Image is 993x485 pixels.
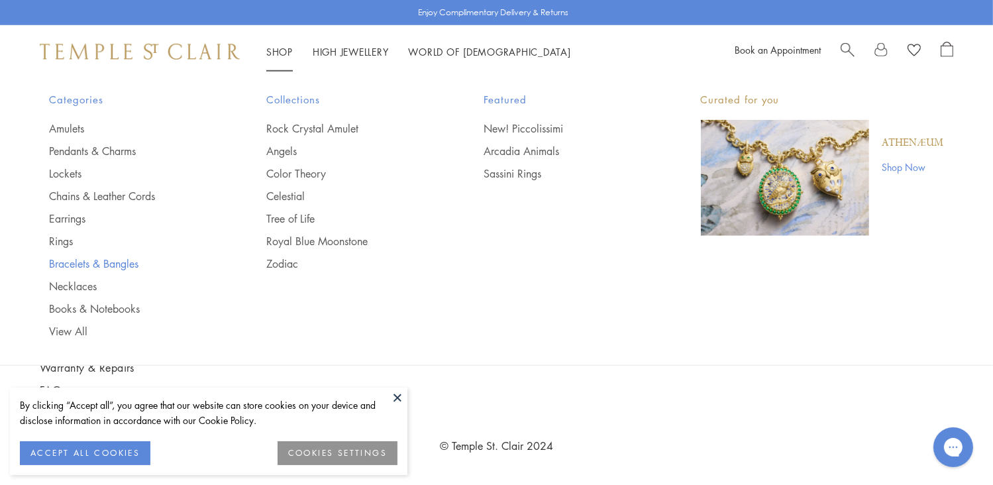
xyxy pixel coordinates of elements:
[266,166,431,181] a: Color Theory
[50,144,214,158] a: Pendants & Charms
[409,45,571,58] a: World of [DEMOGRAPHIC_DATA]World of [DEMOGRAPHIC_DATA]
[484,144,648,158] a: Arcadia Animals
[50,234,214,248] a: Rings
[50,121,214,136] a: Amulets
[484,121,648,136] a: New! Piccolissimi
[50,166,214,181] a: Lockets
[266,45,293,58] a: ShopShop
[266,234,431,248] a: Royal Blue Moonstone
[266,121,431,136] a: Rock Crystal Amulet
[50,279,214,294] a: Necklaces
[908,42,921,62] a: View Wishlist
[313,45,389,58] a: High JewelleryHigh Jewellery
[50,91,214,108] span: Categories
[278,441,397,465] button: COOKIES SETTINGS
[50,301,214,316] a: Books & Notebooks
[927,423,980,472] iframe: Gorgias live chat messenger
[20,398,397,428] div: By clicking “Accept all”, you agree that our website can store cookies on your device and disclos...
[882,136,944,150] a: Athenæum
[701,91,944,108] p: Curated for you
[20,441,150,465] button: ACCEPT ALL COOKIES
[40,44,240,60] img: Temple St. Clair
[266,44,571,60] nav: Main navigation
[266,91,431,108] span: Collections
[418,6,568,19] p: Enjoy Complimentary Delivery & Returns
[50,211,214,226] a: Earrings
[484,166,648,181] a: Sassini Rings
[50,189,214,203] a: Chains & Leather Cords
[735,43,821,56] a: Book an Appointment
[484,91,648,108] span: Featured
[440,439,553,453] a: © Temple St. Clair 2024
[266,144,431,158] a: Angels
[941,42,953,62] a: Open Shopping Bag
[841,42,855,62] a: Search
[40,360,182,375] a: Warranty & Repairs
[266,256,431,271] a: Zodiac
[882,160,944,174] a: Shop Now
[50,324,214,339] a: View All
[50,256,214,271] a: Bracelets & Bangles
[266,189,431,203] a: Celestial
[266,211,431,226] a: Tree of Life
[40,383,182,398] a: FAQs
